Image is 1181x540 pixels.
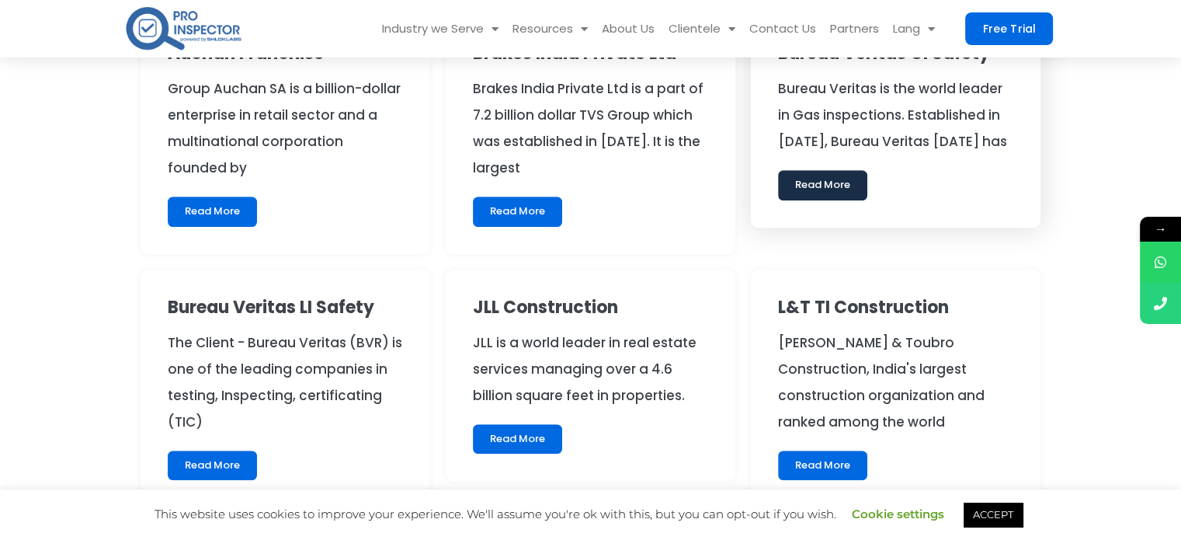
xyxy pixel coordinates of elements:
[778,43,1013,64] h6: Bureau Veritas GI Safety
[473,329,708,409] div: JLL is a world leader in real estate services managing over a 4.6 billion square feet in properties.
[168,329,403,435] div: The Client - Bureau Veritas (BVR) is one of the leading companies in testing, Inspecting, certifi...
[168,451,257,480] a: Read More
[473,424,562,454] a: Read More
[168,297,403,318] h2: Bureau Veritas LI Safety
[124,4,243,53] img: pro-inspector-logo
[168,75,403,181] div: Group Auchan SA is a billion-dollar enterprise in retail sector and a multinational corporation f...
[473,75,708,181] div: Brakes India Private Ltd is a part of 7.2 billion dollar TVS Group which was established in [DATE...
[852,507,944,521] a: Cookie settings
[473,297,708,318] h3: JLL Construction
[965,12,1053,45] a: Free Trial
[778,170,867,200] a: Read More
[778,75,1013,155] div: Bureau Veritas is the world leader in Gas inspections. Established in [DATE], Bureau Veritas [DAT...
[155,507,1026,521] span: This website uses cookies to improve your experience. We'll assume you're ok with this, but you c...
[1140,217,1181,242] span: →
[168,197,257,226] a: Read More
[473,43,708,64] h2: Brakes India Private Ltd
[983,23,1035,34] span: Free Trial
[778,451,867,480] a: Read More
[778,297,1013,318] h5: L&T TI Construction
[778,329,1013,435] div: [PERSON_NAME] & Toubro Construction, India's largest construction organization and ranked among t...
[473,197,562,226] a: Read More
[168,43,403,64] h2: Auchan Franchise
[964,503,1023,527] a: ACCEPT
